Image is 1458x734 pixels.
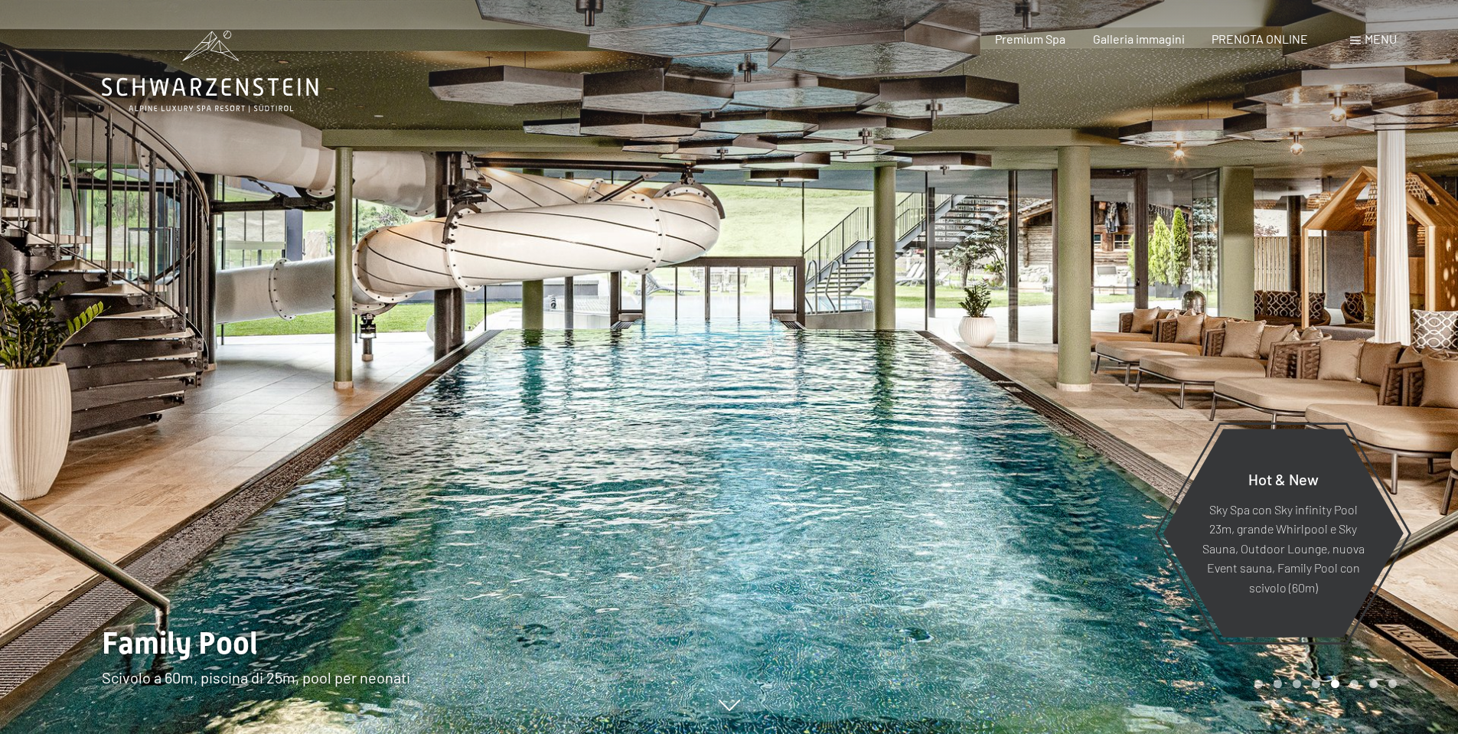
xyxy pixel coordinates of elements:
[1365,31,1397,46] span: Menu
[1162,428,1404,638] a: Hot & New Sky Spa con Sky infinity Pool 23m, grande Whirlpool e Sky Sauna, Outdoor Lounge, nuova ...
[1293,680,1301,688] div: Carousel Page 3
[1388,680,1397,688] div: Carousel Page 8
[1350,680,1359,688] div: Carousel Page 6
[1200,499,1366,597] p: Sky Spa con Sky infinity Pool 23m, grande Whirlpool e Sky Sauna, Outdoor Lounge, nuova Event saun...
[1254,680,1263,688] div: Carousel Page 1
[1274,680,1282,688] div: Carousel Page 2
[995,31,1065,46] a: Premium Spa
[1249,680,1397,688] div: Carousel Pagination
[1312,680,1320,688] div: Carousel Page 4
[1369,680,1378,688] div: Carousel Page 7
[1331,680,1339,688] div: Carousel Page 5 (Current Slide)
[1093,31,1185,46] a: Galleria immagini
[1248,469,1319,488] span: Hot & New
[1212,31,1308,46] a: PRENOTA ONLINE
